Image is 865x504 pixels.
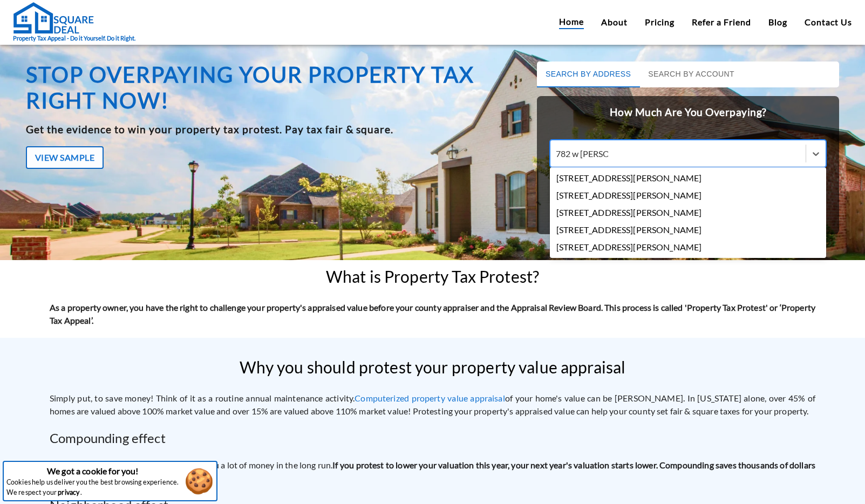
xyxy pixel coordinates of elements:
p: Consistently protesting every year saves you a lot of money in the long run. [50,459,815,485]
h1: Stop overpaying your property tax right now! [26,62,495,113]
div: [STREET_ADDRESS][PERSON_NAME] [550,221,826,239]
b: Get the evidence to win your property tax protest. Pay tax fair & square. [26,123,393,135]
a: Contact Us [805,16,852,29]
h2: How Much Are You Overpaying? [537,96,839,129]
a: Home [559,15,584,29]
a: Refer a Friend [692,16,751,29]
a: About [601,16,628,29]
div: [STREET_ADDRESS][PERSON_NAME] [550,204,826,221]
div: [STREET_ADDRESS][PERSON_NAME] [550,187,826,204]
p: Cookies help us deliver you the best browsing experience. We respect your . [6,478,179,498]
div: [STREET_ADDRESS][PERSON_NAME] [550,239,826,256]
h2: What is Property Tax Protest? [326,267,539,286]
button: Search by Account [639,62,743,87]
a: Computerized property value appraisal [355,393,505,403]
a: Property Tax Appeal - Do it Yourself. Do it Right. [13,2,135,43]
button: Search by Address [537,62,639,87]
a: privacy [58,488,79,498]
h2: Why you should protest your property value appraisal [240,358,626,377]
img: Square Deal [13,2,94,34]
a: Pricing [645,16,675,29]
button: Accept cookies [182,467,216,495]
strong: If you protest to lower your valuation this year, your next year's valuation starts lower. Compou... [50,460,815,483]
h2: Compounding effect [50,428,815,448]
p: Simply put, to save money! Think of it as a routine annual maintenance activity. of your home's v... [50,392,815,418]
div: basic tabs example [537,62,839,87]
div: [STREET_ADDRESS][PERSON_NAME] [550,169,826,187]
strong: As a property owner, you have the right to challenge your property's appraised value before your ... [50,302,815,325]
button: View Sample [26,146,104,169]
a: Blog [768,16,787,29]
strong: We got a cookie for you! [47,466,139,476]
